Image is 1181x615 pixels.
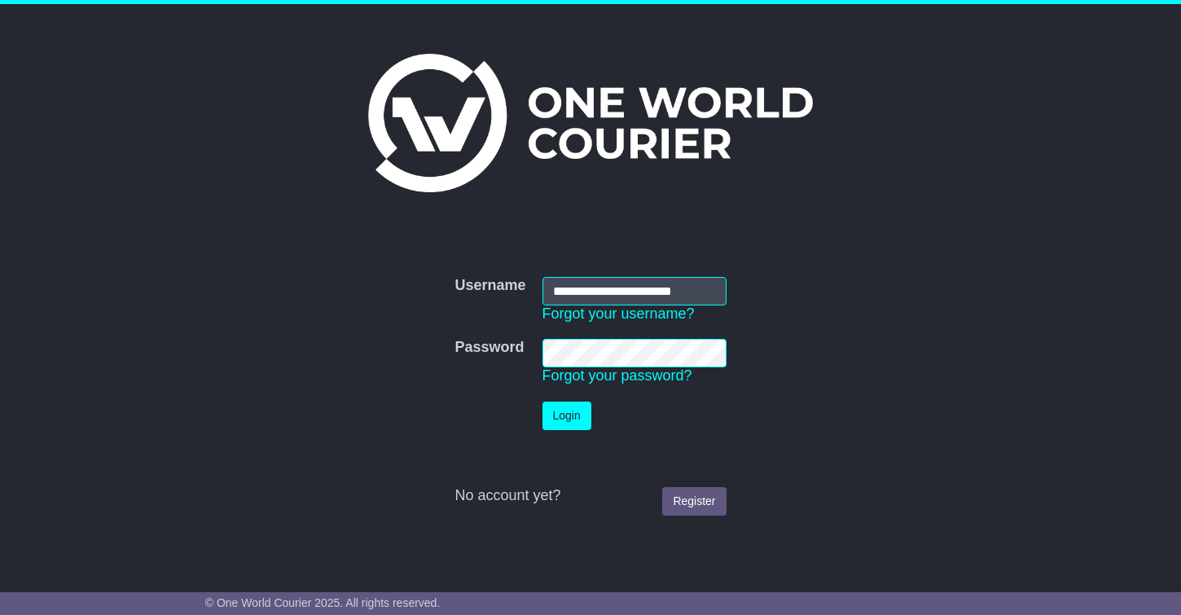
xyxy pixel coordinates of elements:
[205,596,441,609] span: © One World Courier 2025. All rights reserved.
[542,402,591,430] button: Login
[454,277,525,295] label: Username
[454,487,726,505] div: No account yet?
[542,305,695,322] a: Forgot your username?
[542,367,692,384] a: Forgot your password?
[662,487,726,516] a: Register
[368,54,813,192] img: One World
[454,339,524,357] label: Password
